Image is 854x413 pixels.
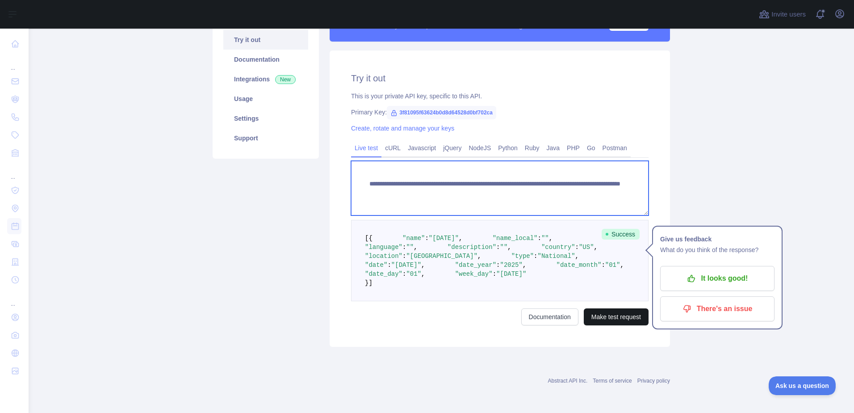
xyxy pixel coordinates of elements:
[541,244,575,251] span: "country"
[7,290,21,308] div: ...
[7,163,21,181] div: ...
[223,128,308,148] a: Support
[521,141,543,155] a: Ruby
[402,270,406,278] span: :
[351,141,381,155] a: Live test
[660,266,774,291] button: It looks good!
[549,235,553,242] span: ,
[500,261,523,269] span: "2025"
[368,279,372,287] span: ]
[500,244,507,251] span: ""
[523,261,526,269] span: ,
[223,89,308,109] a: Usage
[496,244,500,251] span: :
[440,141,465,155] a: jQuery
[583,141,599,155] a: Go
[406,270,421,278] span: "01"
[459,235,462,242] span: ,
[387,106,496,119] span: 3f81095f63624b0d8d64528d0bf702ca
[548,378,588,384] a: Abstract API Inc.
[494,141,521,155] a: Python
[365,253,402,260] span: "location"
[575,253,579,260] span: ,
[365,270,402,278] span: "date_day"
[406,244,414,251] span: ""
[381,141,404,155] a: cURL
[223,30,308,50] a: Try it out
[404,141,440,155] a: Javascript
[660,296,774,321] button: There's an issue
[660,234,774,244] h1: Give us feedback
[601,261,605,269] span: :
[496,270,526,278] span: "[DATE]"
[493,235,538,242] span: "name_local"
[557,261,602,269] span: "date_month"
[605,261,620,269] span: "01"
[368,235,372,242] span: {
[365,279,368,287] span: }
[637,378,670,384] a: Privacy policy
[667,301,768,316] p: There's an issue
[351,108,649,117] div: Primary Key:
[575,244,579,251] span: :
[541,235,549,242] span: ""
[402,253,406,260] span: :
[579,244,594,251] span: "US"
[365,261,387,269] span: "date"
[425,235,428,242] span: :
[771,9,806,20] span: Invite users
[365,244,402,251] span: "language"
[429,235,459,242] span: "[DATE]"
[538,235,541,242] span: :
[667,271,768,286] p: It looks good!
[402,244,406,251] span: :
[402,235,425,242] span: "name"
[365,235,368,242] span: [
[223,109,308,128] a: Settings
[223,69,308,89] a: Integrations New
[477,253,481,260] span: ,
[593,378,632,384] a: Terms of service
[406,253,477,260] span: "[GEOGRAPHIC_DATA]"
[538,253,575,260] span: "National"
[455,270,493,278] span: "week_day"
[275,75,296,84] span: New
[421,261,425,269] span: ,
[465,141,494,155] a: NodeJS
[493,270,496,278] span: :
[414,244,417,251] span: ,
[534,253,537,260] span: :
[223,50,308,69] a: Documentation
[602,229,640,240] span: Success
[455,261,496,269] span: "date_year"
[660,244,774,255] p: What do you think of the response?
[599,141,631,155] a: Postman
[521,308,578,325] a: Documentation
[351,92,649,101] div: This is your private API key, specific to this API.
[511,253,534,260] span: "type"
[351,125,454,132] a: Create, rotate and manage your keys
[584,308,649,325] button: Make test request
[620,261,624,269] span: ,
[769,376,836,395] iframe: Toggle Customer Support
[507,244,511,251] span: ,
[391,261,421,269] span: "[DATE]"
[543,141,564,155] a: Java
[594,244,598,251] span: ,
[351,72,649,84] h2: Try it out
[757,7,808,21] button: Invite users
[563,141,583,155] a: PHP
[7,54,21,72] div: ...
[387,261,391,269] span: :
[448,244,496,251] span: "description"
[421,270,425,278] span: ,
[496,261,500,269] span: :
